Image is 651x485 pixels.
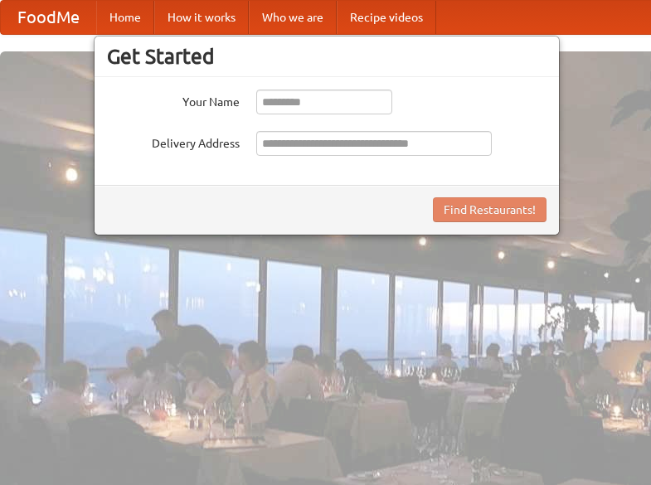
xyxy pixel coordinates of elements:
[154,1,249,34] a: How it works
[1,1,96,34] a: FoodMe
[433,197,547,222] button: Find Restaurants!
[337,1,436,34] a: Recipe videos
[107,90,240,110] label: Your Name
[107,131,240,152] label: Delivery Address
[249,1,337,34] a: Who we are
[96,1,154,34] a: Home
[107,44,547,69] h3: Get Started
